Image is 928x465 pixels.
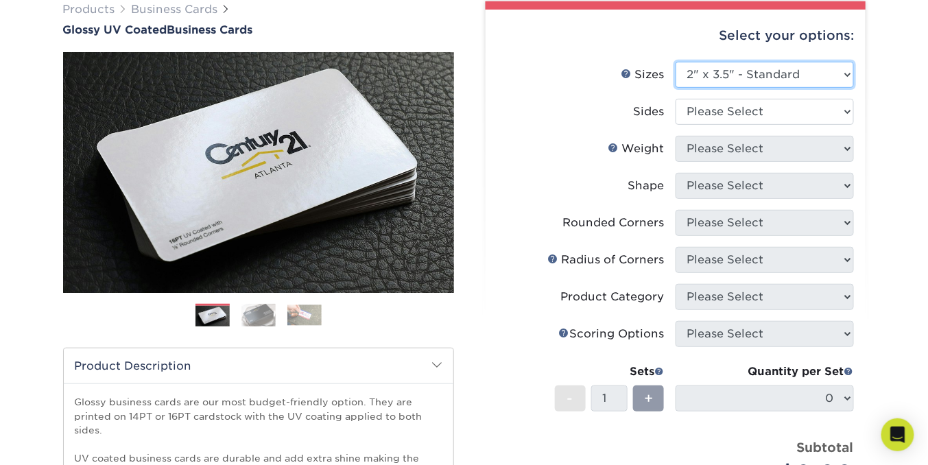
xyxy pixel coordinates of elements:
iframe: Google Customer Reviews [3,423,117,460]
img: Business Cards 01 [195,299,230,333]
div: Sides [634,104,665,120]
span: - [567,388,573,409]
strong: Subtotal [797,440,854,455]
div: Radius of Corners [548,252,665,268]
h1: Business Cards [63,23,454,36]
a: Products [63,3,115,16]
img: Business Cards 02 [241,303,276,326]
div: Product Category [561,289,665,305]
div: Rounded Corners [563,215,665,231]
div: Sizes [621,67,665,83]
a: Business Cards [132,3,218,16]
div: Select your options: [497,10,855,62]
span: + [644,388,653,409]
div: Scoring Options [559,326,665,342]
h2: Product Description [64,348,453,383]
div: Quantity per Set [676,363,854,380]
img: Business Cards 03 [287,305,322,326]
span: Glossy UV Coated [63,23,167,36]
div: Shape [628,178,665,194]
div: Sets [555,363,665,380]
div: Open Intercom Messenger [881,418,914,451]
a: Glossy UV CoatedBusiness Cards [63,23,454,36]
div: Weight [608,141,665,157]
